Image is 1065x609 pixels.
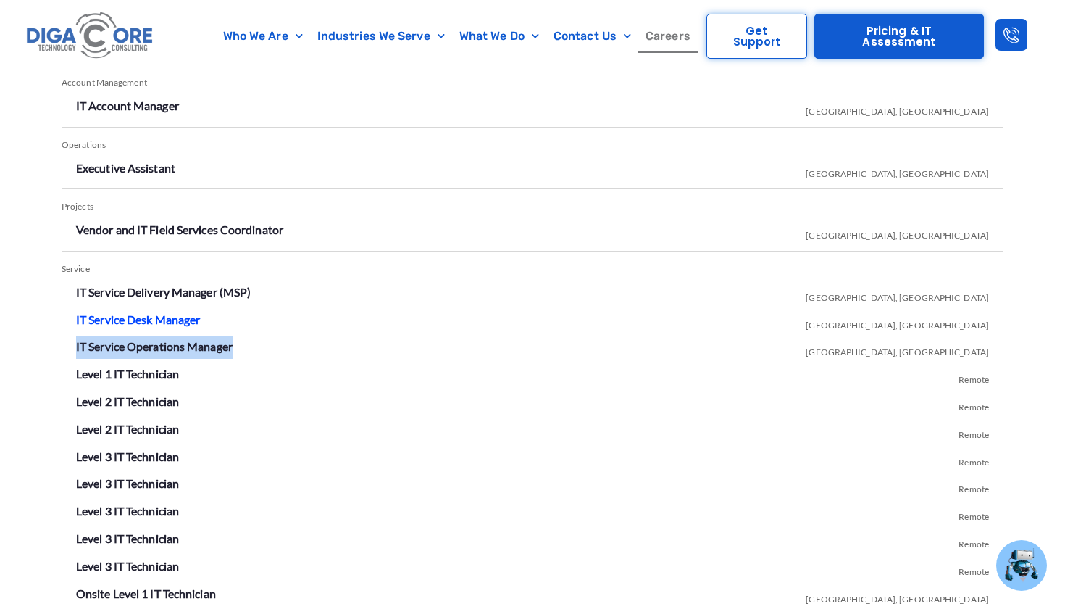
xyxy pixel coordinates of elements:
[62,135,1003,156] div: Operations
[546,20,638,53] a: Contact Us
[958,446,989,473] span: Remote
[830,25,968,47] span: Pricing & IT Assessment
[806,219,989,246] span: [GEOGRAPHIC_DATA], [GEOGRAPHIC_DATA]
[958,391,989,418] span: Remote
[76,223,283,236] a: Vendor and IT Field Services Coordinator
[76,531,179,545] a: Level 3 IT Technician
[62,259,1003,280] div: Service
[806,309,989,336] span: [GEOGRAPHIC_DATA], [GEOGRAPHIC_DATA]
[76,422,179,436] a: Level 2 IT Technician
[76,504,179,518] a: Level 3 IT Technician
[214,20,699,53] nav: Menu
[958,418,989,446] span: Remote
[806,336,989,363] span: [GEOGRAPHIC_DATA], [GEOGRAPHIC_DATA]
[76,449,179,463] a: Level 3 IT Technician
[76,99,179,112] a: IT Account Manager
[806,95,989,123] span: [GEOGRAPHIC_DATA], [GEOGRAPHIC_DATA]
[62,72,1003,94] div: Account Management
[958,473,989,500] span: Remote
[958,500,989,528] span: Remote
[722,25,793,47] span: Get Support
[23,7,157,65] img: Digacore logo 1
[216,20,310,53] a: Who We Are
[452,20,546,53] a: What We Do
[76,367,179,381] a: Level 1 IT Technician
[76,394,179,408] a: Level 2 IT Technician
[638,20,698,53] a: Careers
[62,196,1003,217] div: Projects
[76,476,179,490] a: Level 3 IT Technician
[76,161,175,175] a: Executive Assistant
[310,20,452,53] a: Industries We Serve
[76,339,233,353] a: IT Service Operations Manager
[706,14,808,59] a: Get Support
[806,157,989,185] span: [GEOGRAPHIC_DATA], [GEOGRAPHIC_DATA]
[806,281,989,309] span: [GEOGRAPHIC_DATA], [GEOGRAPHIC_DATA]
[958,363,989,391] span: Remote
[958,528,989,555] span: Remote
[814,14,983,59] a: Pricing & IT Assessment
[76,285,251,299] a: IT Service Delivery Manager (MSP)
[76,559,179,573] a: Level 3 IT Technician
[76,312,200,326] a: IT Service Desk Manager
[958,555,989,583] span: Remote
[76,587,216,600] a: Onsite Level 1 IT Technician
